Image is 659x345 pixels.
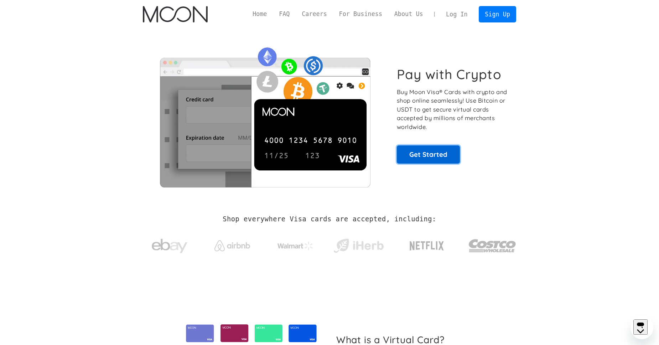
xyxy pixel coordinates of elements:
[206,233,259,255] a: Airbnb
[397,145,460,163] a: Get Started
[332,237,385,255] img: iHerb
[277,242,313,250] img: Walmart
[395,230,459,258] a: Netflix
[409,237,445,255] img: Netflix
[223,215,436,223] h2: Shop everywhere Visa cards are accepted, including:
[468,232,516,259] img: Costco
[468,225,516,263] a: Costco
[332,230,385,259] a: iHerb
[479,6,516,22] a: Sign Up
[388,10,429,19] a: About Us
[273,10,296,19] a: FAQ
[143,228,196,261] a: ebay
[333,10,388,19] a: For Business
[269,235,322,254] a: Walmart
[440,6,473,22] a: Log In
[143,42,387,187] img: Moon Cards let you spend your crypto anywhere Visa is accepted.
[247,10,273,19] a: Home
[214,240,250,251] img: Airbnb
[296,10,333,19] a: Careers
[631,316,653,339] iframe: Button to launch messaging window
[397,88,508,132] p: Buy Moon Visa® Cards with crypto and shop online seamlessly! Use Bitcoin or USDT to get secure vi...
[152,235,187,257] img: ebay
[143,6,207,22] a: home
[143,6,207,22] img: Moon Logo
[397,66,502,82] h1: Pay with Crypto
